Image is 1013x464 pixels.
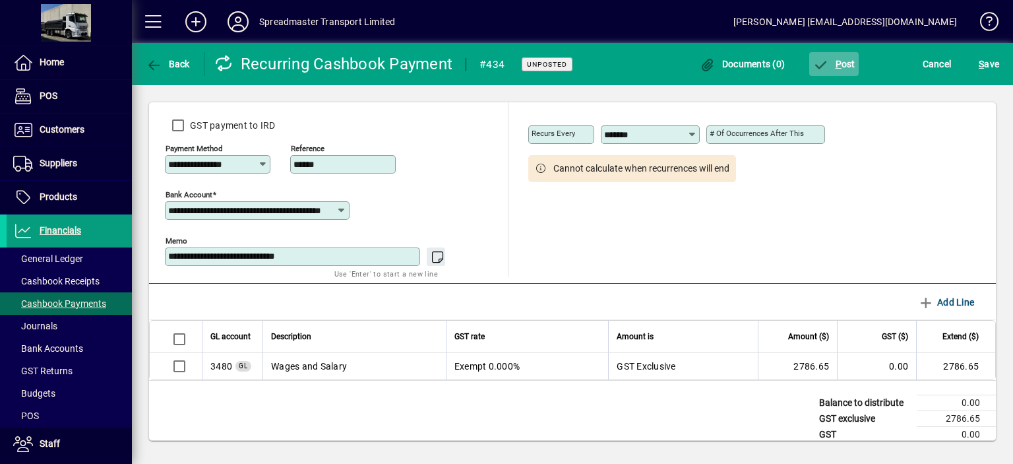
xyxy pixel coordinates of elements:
[7,292,132,315] a: Cashbook Payments
[7,114,132,147] a: Customers
[13,388,55,399] span: Budgets
[7,337,132,360] a: Bank Accounts
[13,253,83,264] span: General Ledger
[527,60,567,69] span: Unposted
[146,59,190,69] span: Back
[532,129,575,138] mat-label: Recurs every
[13,343,83,354] span: Bank Accounts
[13,321,57,331] span: Journals
[813,395,917,411] td: Balance to distribute
[617,329,654,344] span: Amount is
[40,438,60,449] span: Staff
[918,292,975,313] span: Add Line
[7,360,132,382] a: GST Returns
[916,353,995,380] td: 2786.65
[923,53,952,75] span: Cancel
[334,266,438,281] mat-hint: Use 'Enter' to start a new line
[7,147,132,180] a: Suppliers
[454,329,485,344] span: GST rate
[917,411,996,427] td: 2786.65
[13,298,106,309] span: Cashbook Payments
[696,52,788,76] button: Documents (0)
[813,59,855,69] span: ost
[809,52,859,76] button: Post
[40,158,77,168] span: Suppliers
[608,353,758,380] td: GST Exclusive
[7,405,132,427] a: POS
[979,53,999,75] span: ave
[553,162,729,176] span: Cannot calculate when recurrences will end
[239,362,248,370] span: GL
[7,382,132,405] a: Budgets
[259,11,395,32] div: Spreadmaster Transport Limited
[40,57,64,67] span: Home
[710,129,804,138] mat-label: # of occurrences after this
[813,427,917,443] td: GST
[479,54,505,75] div: #434
[942,329,979,344] span: Extend ($)
[217,10,259,34] button: Profile
[166,144,223,153] mat-label: Payment method
[7,181,132,214] a: Products
[970,3,997,46] a: Knowledge Base
[210,329,251,344] span: GL account
[913,290,980,314] button: Add Line
[837,353,916,380] td: 0.00
[975,52,1002,76] button: Save
[733,11,957,32] div: [PERSON_NAME] [EMAIL_ADDRESS][DOMAIN_NAME]
[40,124,84,135] span: Customers
[446,353,609,380] td: Exempt 0.000%
[175,10,217,34] button: Add
[40,90,57,101] span: POS
[813,411,917,427] td: GST exclusive
[13,366,73,376] span: GST Returns
[7,248,132,270] a: General Ledger
[262,353,446,380] td: Wages and Salary
[166,236,187,246] mat-label: Memo
[40,191,77,202] span: Products
[7,315,132,337] a: Journals
[142,52,193,76] button: Back
[214,53,453,75] div: Recurring Cashbook Payment
[40,225,81,236] span: Financials
[7,46,132,79] a: Home
[187,119,276,132] label: GST payment to IRD
[132,52,204,76] app-page-header-button: Back
[979,59,984,69] span: S
[917,427,996,443] td: 0.00
[919,52,955,76] button: Cancel
[917,395,996,411] td: 0.00
[13,411,39,421] span: POS
[7,80,132,113] a: POS
[7,270,132,292] a: Cashbook Receipts
[166,190,212,199] mat-label: Bank Account
[699,59,785,69] span: Documents (0)
[210,360,232,373] span: Wages and Salary
[788,329,829,344] span: Amount ($)
[13,276,100,286] span: Cashbook Receipts
[836,59,842,69] span: P
[271,329,311,344] span: Description
[7,428,132,461] a: Staff
[758,353,837,380] td: 2786.65
[882,329,908,344] span: GST ($)
[291,144,324,153] mat-label: Reference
